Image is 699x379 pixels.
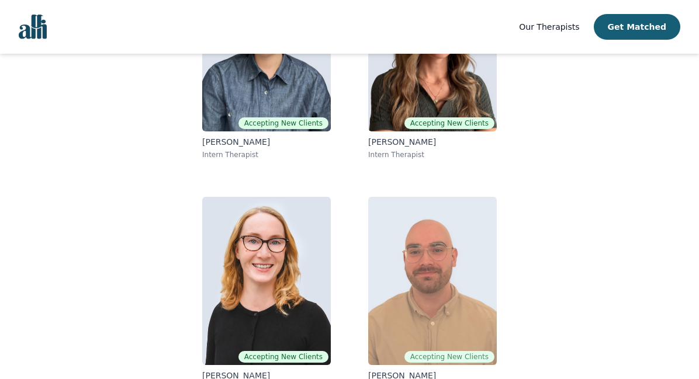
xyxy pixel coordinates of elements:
[368,150,497,159] p: Intern Therapist
[519,22,579,32] span: Our Therapists
[202,150,331,159] p: Intern Therapist
[404,351,494,363] span: Accepting New Clients
[238,351,328,363] span: Accepting New Clients
[519,20,579,34] a: Our Therapists
[202,197,331,365] img: Angela Walstedt
[368,197,497,365] img: Ryan Ingleby
[404,117,494,129] span: Accepting New Clients
[238,117,328,129] span: Accepting New Clients
[368,136,497,148] p: [PERSON_NAME]
[594,14,680,40] button: Get Matched
[202,136,331,148] p: [PERSON_NAME]
[19,15,47,39] img: alli logo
